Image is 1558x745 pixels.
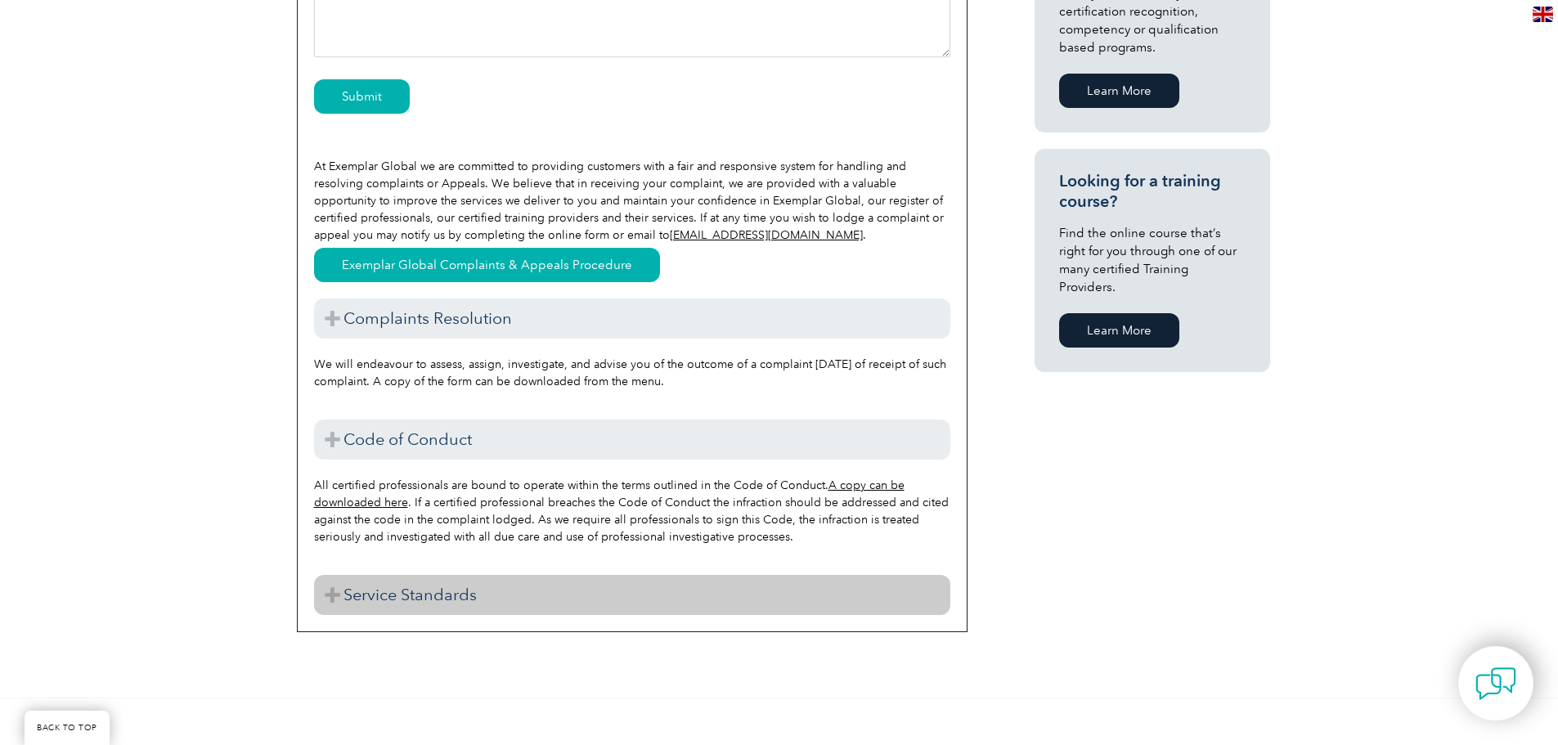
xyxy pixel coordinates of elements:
[314,339,950,407] div: We will endeavour to assess, assign, investigate, and advise you of the outcome of a complaint [D...
[1533,7,1553,22] img: en
[314,79,410,114] input: Submit
[314,460,950,563] div: All certified professionals are bound to operate within the terms outlined in the Code of Conduct...
[1059,313,1179,348] a: Learn More
[1475,663,1516,704] img: contact-chat.png
[1059,171,1246,212] h3: Looking for a training course?
[314,420,950,460] h3: Code of Conduct
[1059,74,1179,108] a: Learn More
[670,228,863,242] a: [EMAIL_ADDRESS][DOMAIN_NAME]
[314,298,950,339] h3: Complaints Resolution
[314,248,660,282] a: Exemplar Global Complaints & Appeals Procedure
[1059,224,1246,296] p: Find the online course that’s right for you through one of our many certified Training Providers.
[314,575,950,615] h3: Service Standards
[25,711,110,745] a: BACK TO TOP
